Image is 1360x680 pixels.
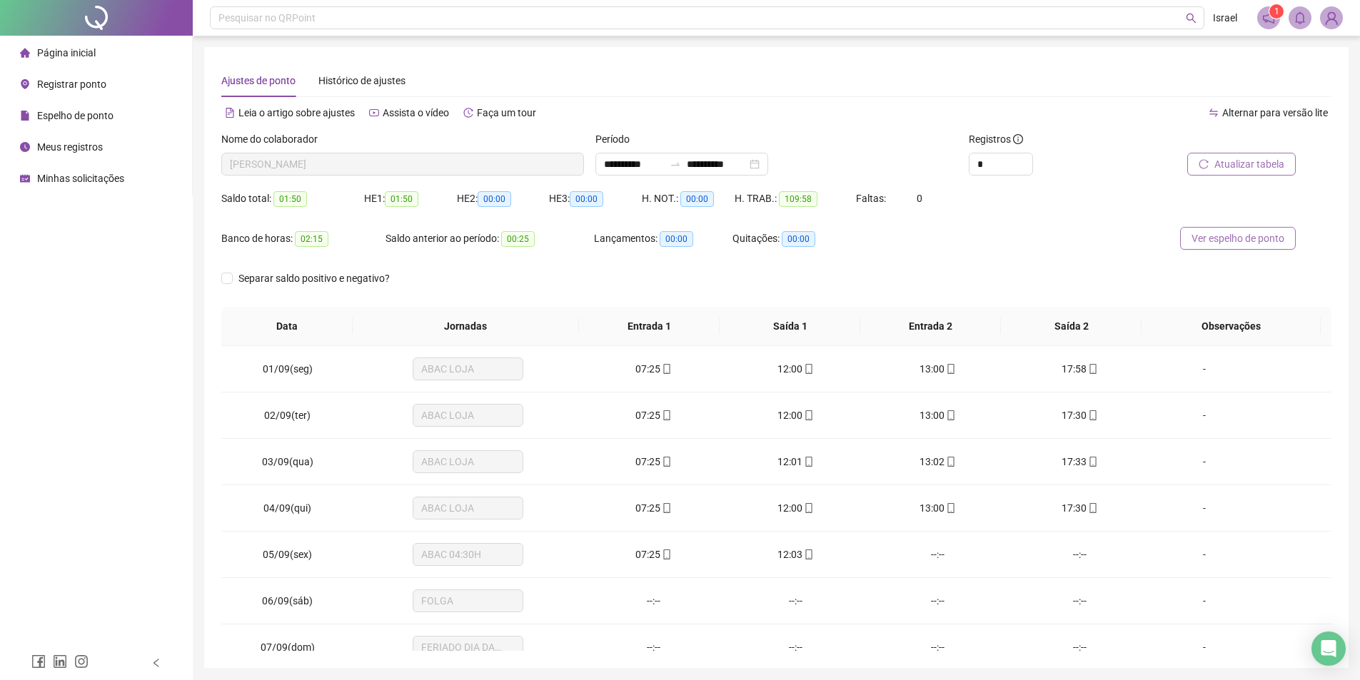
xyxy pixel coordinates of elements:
[736,593,855,609] div: --:--
[732,230,871,247] div: Quitações:
[878,454,997,470] div: 13:02
[1153,318,1309,334] span: Observações
[37,173,124,184] span: Minhas solicitações
[1214,156,1284,172] span: Atualizar tabela
[860,307,1001,346] th: Entrada 2
[37,110,114,121] span: Espelho de ponto
[369,108,379,118] span: youtube
[1162,639,1246,655] div: -
[1020,593,1139,609] div: --:--
[594,500,713,516] div: 07:25
[945,503,956,513] span: mobile
[74,654,89,669] span: instagram
[1199,159,1209,169] span: reload
[660,231,693,247] span: 00:00
[295,231,328,247] span: 02:15
[802,549,814,559] span: mobile
[917,193,922,204] span: 0
[856,193,888,204] span: Faltas:
[385,191,418,207] span: 01:50
[1162,500,1246,516] div: -
[1162,593,1246,609] div: -
[262,456,313,467] span: 03/09(qua)
[151,658,161,668] span: left
[20,111,30,121] span: file
[594,230,732,247] div: Lançamentos:
[1209,108,1219,118] span: swap
[37,47,96,59] span: Página inicial
[594,407,713,423] div: 07:25
[421,544,515,565] span: ABAC 04:30H
[642,191,735,207] div: H. NOT.:
[736,454,855,470] div: 12:01
[1087,457,1098,467] span: mobile
[802,410,814,420] span: mobile
[221,131,327,147] label: Nome do colaborador
[945,364,956,374] span: mobile
[20,173,30,183] span: schedule
[1162,454,1246,470] div: -
[736,639,855,655] div: --:--
[969,131,1023,147] span: Registros
[383,107,449,118] span: Assista o vídeo
[1192,230,1284,246] span: Ver espelho de ponto
[421,590,515,612] span: FOLGA
[594,454,713,470] div: 07:25
[802,364,814,374] span: mobile
[421,358,515,380] span: ABAC LOJA
[1187,153,1296,176] button: Atualizar tabela
[1162,547,1246,562] div: -
[273,191,307,207] span: 01:50
[1087,503,1098,513] span: mobile
[736,361,855,377] div: 12:00
[233,270,396,286] span: Separar saldo positivo e negativo?
[1087,364,1098,374] span: mobile
[238,107,355,118] span: Leia o artigo sobre ajustes
[353,307,579,346] th: Jornadas
[1222,107,1328,118] span: Alternar para versão lite
[1020,500,1139,516] div: 17:30
[1180,227,1296,250] button: Ver espelho de ponto
[735,191,856,207] div: H. TRAB.:
[594,593,713,609] div: --:--
[660,457,672,467] span: mobile
[878,500,997,516] div: 13:00
[945,410,956,420] span: mobile
[221,75,296,86] span: Ajustes de ponto
[1020,407,1139,423] div: 17:30
[37,141,103,153] span: Meus registros
[945,457,956,467] span: mobile
[779,191,817,207] span: 109:58
[720,307,860,346] th: Saída 1
[1262,11,1275,24] span: notification
[660,503,672,513] span: mobile
[1311,631,1346,666] div: Open Intercom Messenger
[421,405,515,426] span: ABAC LOJA
[221,307,353,346] th: Data
[1020,454,1139,470] div: 17:33
[263,549,312,560] span: 05/09(sex)
[1186,13,1197,24] span: search
[549,191,642,207] div: HE 3:
[579,307,720,346] th: Entrada 1
[670,158,681,170] span: swap-right
[736,547,855,562] div: 12:03
[660,549,672,559] span: mobile
[1020,639,1139,655] div: --:--
[457,191,550,207] div: HE 2:
[421,451,515,472] span: ABAC LOJA
[1294,11,1306,24] span: bell
[660,364,672,374] span: mobile
[1013,134,1023,144] span: info-circle
[318,75,406,86] span: Histórico de ajustes
[878,593,997,609] div: --:--
[1162,361,1246,377] div: -
[221,191,364,207] div: Saldo total:
[364,191,457,207] div: HE 1:
[878,639,997,655] div: --:--
[477,107,536,118] span: Faça um tour
[262,595,313,607] span: 06/09(sáb)
[1162,407,1246,423] div: -
[53,654,67,669] span: linkedin
[263,502,311,514] span: 04/09(qui)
